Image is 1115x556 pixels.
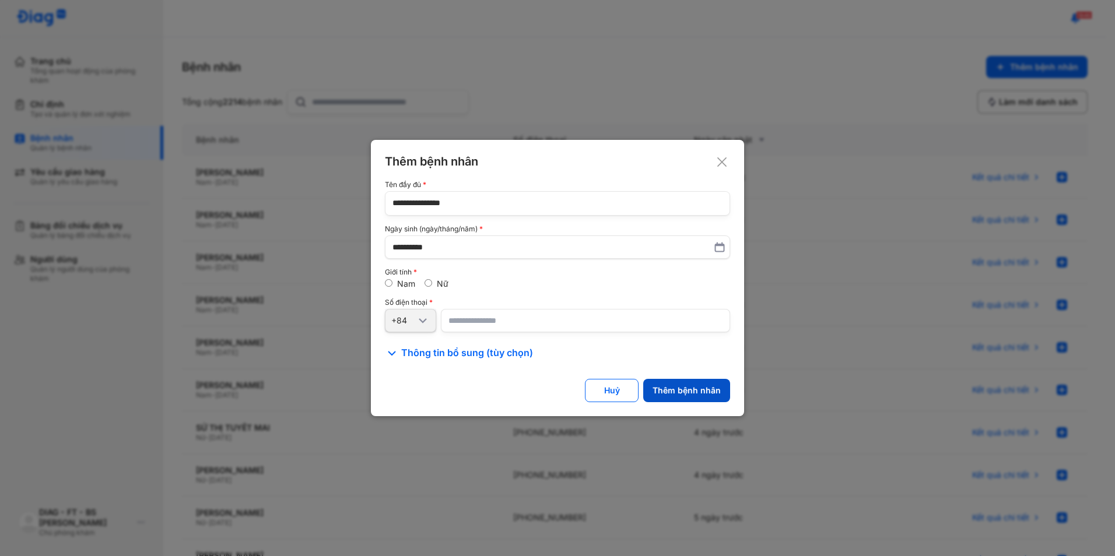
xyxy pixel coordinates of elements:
div: Ngày sinh (ngày/tháng/năm) [385,225,730,233]
div: Thêm bệnh nhân [653,385,721,396]
div: +84 [391,315,416,326]
button: Thêm bệnh nhân [643,379,730,402]
div: Giới tính [385,268,730,276]
div: Thêm bệnh nhân [385,154,730,169]
label: Nữ [437,279,448,288]
div: Số điện thoại [385,298,730,307]
label: Nam [397,279,415,288]
button: Huỷ [585,379,639,402]
span: Thông tin bổ sung (tùy chọn) [401,346,533,360]
div: Tên đầy đủ [385,181,730,189]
